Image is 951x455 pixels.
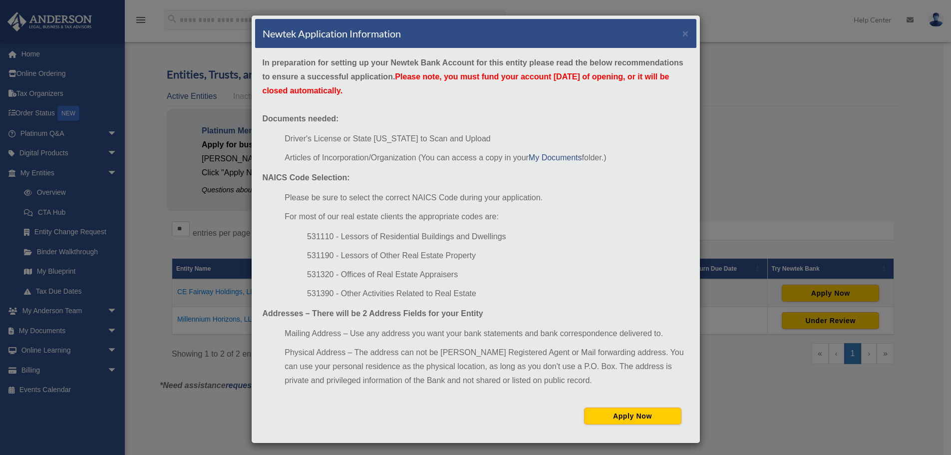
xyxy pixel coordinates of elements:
[682,28,689,38] button: ×
[285,327,688,341] li: Mailing Address – Use any address you want your bank statements and bank correspondence delivered...
[285,210,688,224] li: For most of our real estate clients the appropriate codes are:
[285,191,688,205] li: Please be sure to select the correct NAICS Code during your application.
[285,346,688,388] li: Physical Address – The address can not be [PERSON_NAME] Registered Agent or Mail forwarding addre...
[263,72,669,95] span: Please note, you must fund your account [DATE] of opening, or it will be closed automatically.
[529,153,582,162] a: My Documents
[263,26,401,40] h4: Newtek Application Information
[263,309,483,318] strong: Addresses – There will be 2 Address Fields for your Entity
[307,249,688,263] li: 531190 - Lessors of Other Real Estate Property
[263,173,350,182] strong: NAICS Code Selection:
[307,268,688,282] li: 531320 - Offices of Real Estate Appraisers
[263,114,339,123] strong: Documents needed:
[285,132,688,146] li: Driver's License or State [US_STATE] to Scan and Upload
[307,230,688,244] li: 531110 - Lessors of Residential Buildings and Dwellings
[584,408,681,425] button: Apply Now
[307,287,688,301] li: 531390 - Other Activities Related to Real Estate
[263,58,683,95] strong: In preparation for setting up your Newtek Bank Account for this entity please read the below reco...
[285,151,688,165] li: Articles of Incorporation/Organization (You can access a copy in your folder.)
